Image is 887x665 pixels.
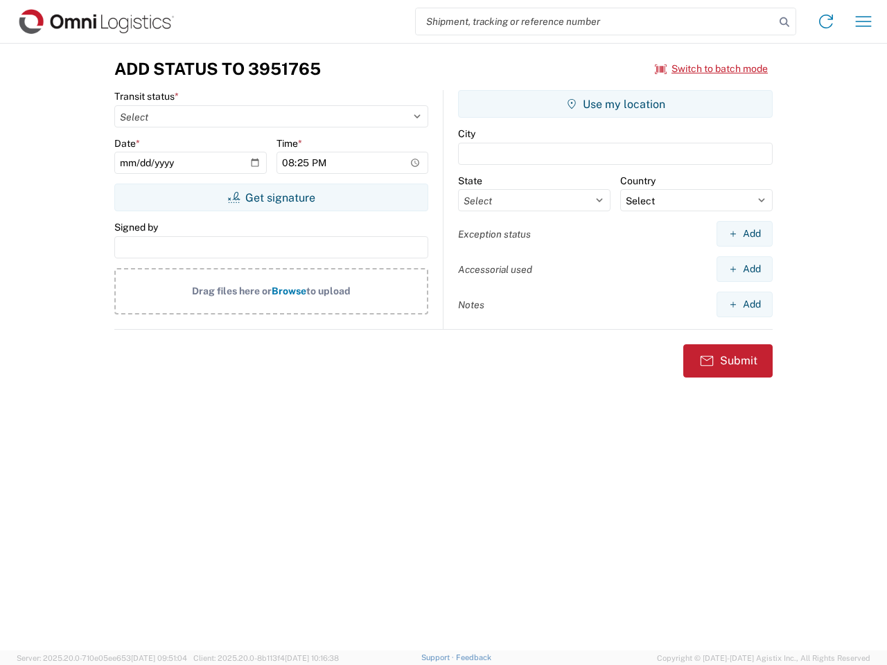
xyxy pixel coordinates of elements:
[620,175,656,187] label: Country
[655,57,768,80] button: Switch to batch mode
[458,175,482,187] label: State
[717,256,773,282] button: Add
[114,137,140,150] label: Date
[114,184,428,211] button: Get signature
[458,228,531,240] label: Exception status
[421,653,456,662] a: Support
[717,292,773,317] button: Add
[657,652,870,664] span: Copyright © [DATE]-[DATE] Agistix Inc., All Rights Reserved
[306,285,351,296] span: to upload
[683,344,773,378] button: Submit
[272,285,306,296] span: Browse
[458,263,532,276] label: Accessorial used
[458,127,475,140] label: City
[276,137,302,150] label: Time
[285,654,339,662] span: [DATE] 10:16:38
[131,654,187,662] span: [DATE] 09:51:04
[114,90,179,103] label: Transit status
[458,90,773,118] button: Use my location
[416,8,775,35] input: Shipment, tracking or reference number
[717,221,773,247] button: Add
[114,59,321,79] h3: Add Status to 3951765
[192,285,272,296] span: Drag files here or
[193,654,339,662] span: Client: 2025.20.0-8b113f4
[17,654,187,662] span: Server: 2025.20.0-710e05ee653
[458,299,484,311] label: Notes
[456,653,491,662] a: Feedback
[114,221,158,233] label: Signed by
